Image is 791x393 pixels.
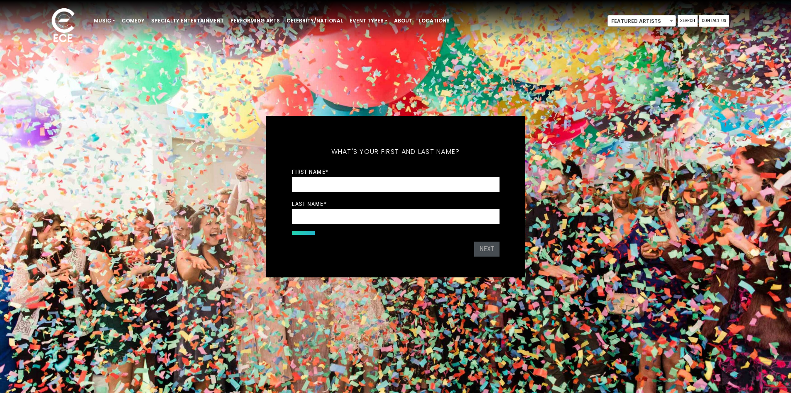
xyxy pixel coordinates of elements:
[699,15,729,27] a: Contact Us
[678,15,698,27] a: Search
[91,14,118,28] a: Music
[42,6,84,46] img: ece_new_logo_whitev2-1.png
[292,168,328,175] label: First Name
[292,200,327,208] label: Last Name
[118,14,148,28] a: Comedy
[227,14,283,28] a: Performing Arts
[391,14,416,28] a: About
[148,14,227,28] a: Specialty Entertainment
[283,14,346,28] a: Celebrity/National
[346,14,391,28] a: Event Types
[416,14,453,28] a: Locations
[292,137,500,167] h5: What's your first and last name?
[608,15,676,27] span: Featured Artists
